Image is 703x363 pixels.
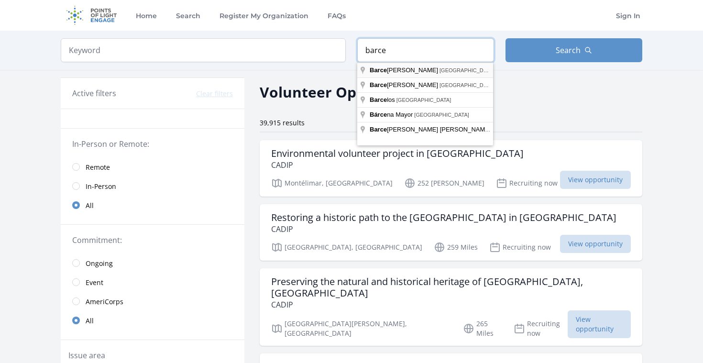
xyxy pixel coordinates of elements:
[560,235,631,253] span: View opportunity
[434,242,478,253] p: 259 Miles
[271,299,631,310] p: CADIP
[86,182,116,191] span: In-Person
[514,319,568,338] p: Recruiting now
[370,111,387,118] span: Bárce
[556,44,581,56] span: Search
[260,268,642,346] a: Preserving the natural and historical heritage of [GEOGRAPHIC_DATA], [GEOGRAPHIC_DATA] CADIP [GEO...
[271,212,616,223] h3: Restoring a historic path to the [GEOGRAPHIC_DATA] in [GEOGRAPHIC_DATA]
[271,242,422,253] p: [GEOGRAPHIC_DATA], [GEOGRAPHIC_DATA]
[370,81,387,88] span: Barce
[196,89,233,99] button: Clear filters
[61,253,244,273] a: Ongoing
[396,97,451,103] span: [GEOGRAPHIC_DATA]
[505,38,642,62] button: Search
[86,278,103,287] span: Event
[86,201,94,210] span: All
[86,259,113,268] span: Ongoing
[61,176,244,196] a: In-Person
[271,148,524,159] h3: Environmental volunteer project in [GEOGRAPHIC_DATA]
[61,311,244,330] a: All
[271,159,524,171] p: CADIP
[357,38,494,62] input: Location
[560,171,631,189] span: View opportunity
[61,157,244,176] a: Remote
[370,66,439,74] span: [PERSON_NAME]
[72,234,233,246] legend: Commitment:
[370,126,387,133] span: Barce
[61,196,244,215] a: All
[439,82,494,88] span: [GEOGRAPHIC_DATA]
[370,126,493,133] span: [PERSON_NAME] [PERSON_NAME]
[493,127,652,132] span: Metropolitan City of [GEOGRAPHIC_DATA], [GEOGRAPHIC_DATA]
[271,177,393,189] p: Montélimar, [GEOGRAPHIC_DATA]
[370,96,387,103] span: Barce
[271,223,616,235] p: CADIP
[370,81,439,88] span: [PERSON_NAME]
[370,66,387,74] span: Barce
[463,319,502,338] p: 265 Miles
[271,276,631,299] h3: Preserving the natural and historical heritage of [GEOGRAPHIC_DATA], [GEOGRAPHIC_DATA]
[414,112,469,118] span: [GEOGRAPHIC_DATA]
[439,67,494,73] span: [GEOGRAPHIC_DATA]
[260,81,437,103] h2: Volunteer Opportunities
[86,316,94,326] span: All
[260,204,642,261] a: Restoring a historic path to the [GEOGRAPHIC_DATA] in [GEOGRAPHIC_DATA] CADIP [GEOGRAPHIC_DATA], ...
[370,111,414,118] span: na Mayor
[61,292,244,311] a: AmeriCorps
[489,242,551,253] p: Recruiting now
[72,138,233,150] legend: In-Person or Remote:
[72,88,116,99] h3: Active filters
[86,297,123,307] span: AmeriCorps
[260,118,305,127] span: 39,915 results
[568,310,631,338] span: View opportunity
[61,273,244,292] a: Event
[271,319,451,338] p: [GEOGRAPHIC_DATA][PERSON_NAME], [GEOGRAPHIC_DATA]
[496,177,558,189] p: Recruiting now
[260,140,642,197] a: Environmental volunteer project in [GEOGRAPHIC_DATA] CADIP Montélimar, [GEOGRAPHIC_DATA] 252 [PER...
[86,163,110,172] span: Remote
[68,350,105,361] legend: Issue area
[404,177,484,189] p: 252 [PERSON_NAME]
[61,38,346,62] input: Keyword
[370,96,396,103] span: los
